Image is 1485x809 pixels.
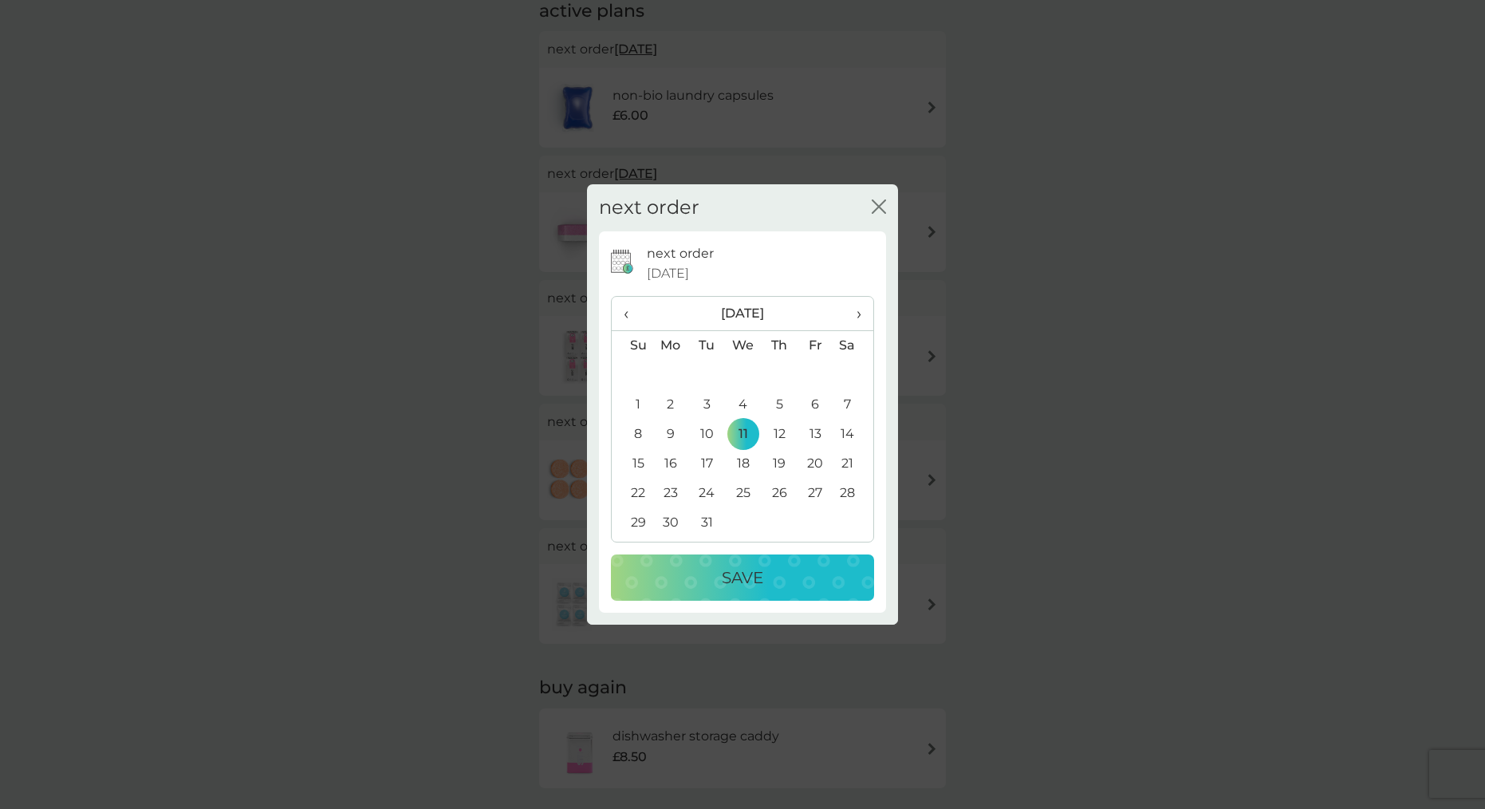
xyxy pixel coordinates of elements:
td: 5 [762,390,798,420]
th: [DATE] [652,297,833,331]
td: 6 [798,390,833,420]
td: 25 [725,479,762,508]
td: 21 [833,449,873,479]
h2: next order [599,196,699,219]
td: 1 [612,390,652,420]
th: Th [762,330,798,361]
td: 2 [652,390,689,420]
td: 15 [612,449,652,479]
td: 26 [762,479,798,508]
td: 28 [833,479,873,508]
td: 24 [689,479,725,508]
td: 13 [798,420,833,449]
td: 7 [833,390,873,420]
button: Save [611,554,874,601]
td: 4 [725,390,762,420]
p: Save [722,565,763,590]
th: We [725,330,762,361]
th: Fr [798,330,833,361]
th: Sa [833,330,873,361]
td: 27 [798,479,833,508]
td: 23 [652,479,689,508]
td: 12 [762,420,798,449]
span: › [845,297,861,330]
td: 16 [652,449,689,479]
td: 18 [725,449,762,479]
td: 10 [689,420,725,449]
td: 11 [725,420,762,449]
th: Tu [689,330,725,361]
span: [DATE] [647,263,689,284]
td: 3 [689,390,725,420]
th: Mo [652,330,689,361]
td: 9 [652,420,689,449]
td: 29 [612,508,652,538]
td: 22 [612,479,652,508]
span: ‹ [624,297,640,330]
button: close [872,199,886,216]
td: 31 [689,508,725,538]
td: 20 [798,449,833,479]
td: 14 [833,420,873,449]
th: Su [612,330,652,361]
td: 30 [652,508,689,538]
p: next order [647,243,714,264]
td: 17 [689,449,725,479]
td: 19 [762,449,798,479]
td: 8 [612,420,652,449]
